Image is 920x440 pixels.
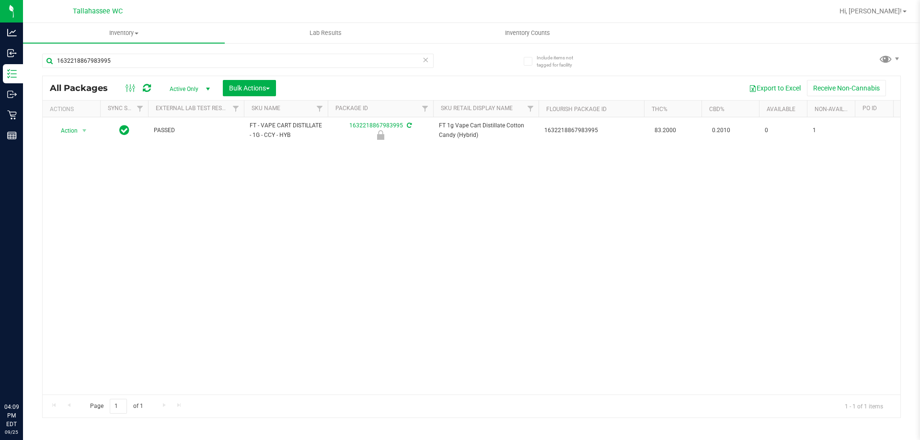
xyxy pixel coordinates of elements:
[297,29,355,37] span: Lab Results
[709,106,724,113] a: CBD%
[7,110,17,120] inline-svg: Retail
[10,363,38,392] iframe: Resource center
[108,105,145,112] a: Sync Status
[154,126,238,135] span: PASSED
[405,122,412,129] span: Sync from Compliance System
[743,80,807,96] button: Export to Excel
[7,90,17,99] inline-svg: Outbound
[4,403,19,429] p: 04:09 PM EDT
[250,121,322,139] span: FT - VAPE CART DISTILLATE - 1G - CCY - HYB
[326,130,435,140] div: Quarantine
[7,131,17,140] inline-svg: Reports
[7,28,17,37] inline-svg: Analytics
[807,80,886,96] button: Receive Non-Cannabis
[110,399,127,414] input: 1
[23,23,225,43] a: Inventory
[82,399,151,414] span: Page of 1
[862,105,877,112] a: PO ID
[441,105,513,112] a: Sku Retail Display Name
[523,101,539,117] a: Filter
[223,80,276,96] button: Bulk Actions
[767,106,795,113] a: Available
[7,48,17,58] inline-svg: Inbound
[23,29,225,37] span: Inventory
[492,29,563,37] span: Inventory Counts
[156,105,231,112] a: External Lab Test Result
[229,84,270,92] span: Bulk Actions
[422,54,429,66] span: Clear
[42,54,434,68] input: Search Package ID, Item Name, SKU, Lot or Part Number...
[52,124,78,137] span: Action
[349,122,403,129] a: 1632218867983995
[546,106,607,113] a: Flourish Package ID
[50,106,96,113] div: Actions
[252,105,280,112] a: SKU Name
[50,83,117,93] span: All Packages
[228,101,244,117] a: Filter
[815,106,857,113] a: Non-Available
[544,126,638,135] span: 1632218867983995
[650,124,681,137] span: 83.2000
[837,399,891,413] span: 1 - 1 of 1 items
[765,126,801,135] span: 0
[79,124,91,137] span: select
[839,7,902,15] span: Hi, [PERSON_NAME]!
[652,106,667,113] a: THC%
[707,124,735,137] span: 0.2010
[335,105,368,112] a: Package ID
[439,121,533,139] span: FT 1g Vape Cart Distillate Cotton Candy (Hybrid)
[7,69,17,79] inline-svg: Inventory
[4,429,19,436] p: 09/25
[537,54,585,68] span: Include items not tagged for facility
[132,101,148,117] a: Filter
[225,23,426,43] a: Lab Results
[73,7,123,15] span: Tallahassee WC
[813,126,849,135] span: 1
[426,23,628,43] a: Inventory Counts
[119,124,129,137] span: In Sync
[417,101,433,117] a: Filter
[312,101,328,117] a: Filter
